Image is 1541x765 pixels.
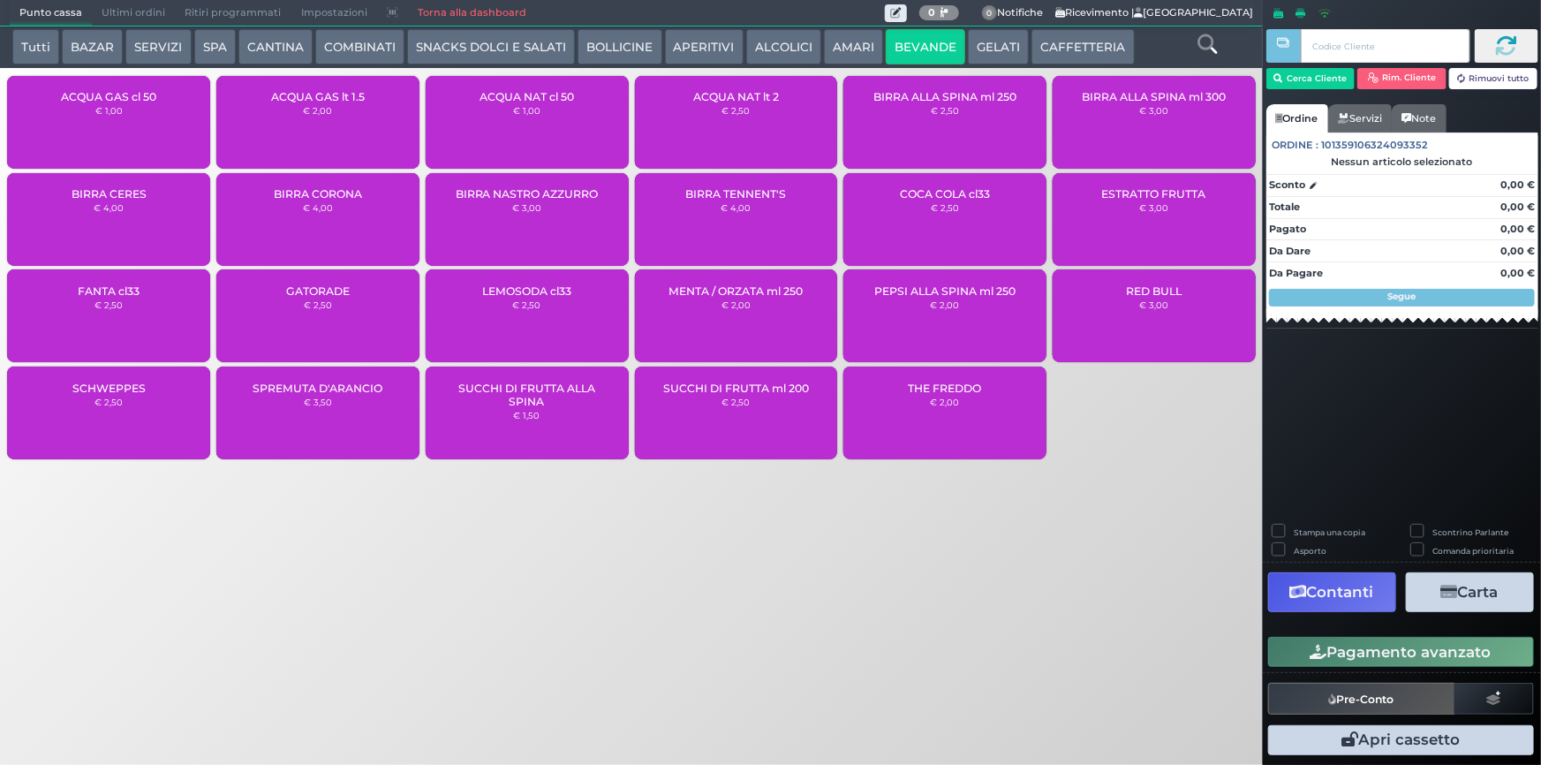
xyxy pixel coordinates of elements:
[12,29,59,64] button: Tutti
[1500,267,1535,279] strong: 0,00 €
[931,202,959,213] small: € 2,50
[1449,68,1538,89] button: Rimuovi tutto
[1273,138,1319,153] span: Ordine :
[271,90,365,103] span: ACQUA GAS lt 1.5
[1301,29,1469,63] input: Codice Cliente
[1328,104,1392,133] a: Servizi
[253,382,382,395] span: SPREMUTA D'ARANCIO
[95,105,123,116] small: € 1,00
[1433,545,1515,557] label: Comanda prioritaria
[693,90,779,103] span: ACQUA NAT lt 2
[94,202,124,213] small: € 4,00
[482,284,571,298] span: LEMOSODA cl33
[1102,187,1206,201] span: ESTRATTO FRUTTA
[1322,138,1429,153] span: 101359106324093352
[931,299,960,310] small: € 2,00
[721,202,751,213] small: € 4,00
[61,90,156,103] span: ACQUA GAS cl 50
[900,187,990,201] span: COCA COLA cl33
[304,299,332,310] small: € 2,50
[721,299,751,310] small: € 2,00
[514,410,540,420] small: € 1,50
[1294,545,1326,557] label: Asporto
[441,382,614,408] span: SUCCHI DI FRUTTA ALLA SPINA
[72,382,146,395] span: SCHWEPPES
[1500,178,1535,191] strong: 0,00 €
[480,90,574,103] span: ACQUA NAT cl 50
[873,90,1016,103] span: BIRRA ALLA SPINA ml 250
[291,1,377,26] span: Impostazioni
[303,202,333,213] small: € 4,00
[685,187,786,201] span: BIRRA TENNENT'S
[175,1,291,26] span: Ritiri programmati
[1139,299,1168,310] small: € 3,00
[1294,526,1365,538] label: Stampa una copia
[407,29,575,64] button: SNACKS DOLCI E SALATI
[931,397,960,407] small: € 2,00
[578,29,661,64] button: BOLLICINE
[746,29,821,64] button: ALCOLICI
[1139,202,1168,213] small: € 3,00
[194,29,236,64] button: SPA
[1266,155,1538,168] div: Nessun articolo selezionato
[303,105,332,116] small: € 2,00
[1126,284,1182,298] span: RED BULL
[238,29,313,64] button: CANTINA
[456,187,599,201] span: BIRRA NASTRO AZZURRO
[824,29,883,64] button: AMARI
[1269,245,1311,257] strong: Da Dare
[886,29,965,64] button: BEVANDE
[931,105,959,116] small: € 2,50
[1500,201,1535,213] strong: 0,00 €
[78,284,140,298] span: FANTA cl33
[1266,104,1328,133] a: Ordine
[286,284,350,298] span: GATORADE
[125,29,191,64] button: SERVIZI
[94,299,123,310] small: € 2,50
[1268,637,1534,667] button: Pagamento avanzato
[721,397,750,407] small: € 2,50
[1406,572,1534,612] button: Carta
[512,202,541,213] small: € 3,00
[92,1,175,26] span: Ultimi ordini
[982,5,998,21] span: 0
[1031,29,1134,64] button: CAFFETTERIA
[1500,223,1535,235] strong: 0,00 €
[1433,526,1509,538] label: Scontrino Parlante
[1269,223,1306,235] strong: Pagato
[665,29,744,64] button: APERITIVI
[1269,201,1300,213] strong: Totale
[968,29,1029,64] button: GELATI
[274,187,362,201] span: BIRRA CORONA
[1268,572,1396,612] button: Contanti
[315,29,404,64] button: COMBINATI
[874,284,1016,298] span: PEPSI ALLA SPINA ml 250
[513,299,541,310] small: € 2,50
[669,284,803,298] span: MENTA / ORZATA ml 250
[304,397,332,407] small: € 3,50
[94,397,123,407] small: € 2,50
[1500,245,1535,257] strong: 0,00 €
[663,382,809,395] span: SUCCHI DI FRUTTA ml 200
[10,1,92,26] span: Punto cassa
[1082,90,1226,103] span: BIRRA ALLA SPINA ml 300
[1268,725,1534,755] button: Apri cassetto
[909,382,982,395] span: THE FREDDO
[1269,178,1305,193] strong: Sconto
[62,29,123,64] button: BAZAR
[1139,105,1168,116] small: € 3,00
[928,6,935,19] b: 0
[1269,267,1323,279] strong: Da Pagare
[1266,68,1356,89] button: Cerca Cliente
[1268,683,1455,715] button: Pre-Conto
[721,105,750,116] small: € 2,50
[513,105,540,116] small: € 1,00
[1388,291,1416,302] strong: Segue
[408,1,536,26] a: Torna alla dashboard
[1392,104,1446,133] a: Note
[72,187,147,201] span: BIRRA CERES
[1357,68,1447,89] button: Rim. Cliente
